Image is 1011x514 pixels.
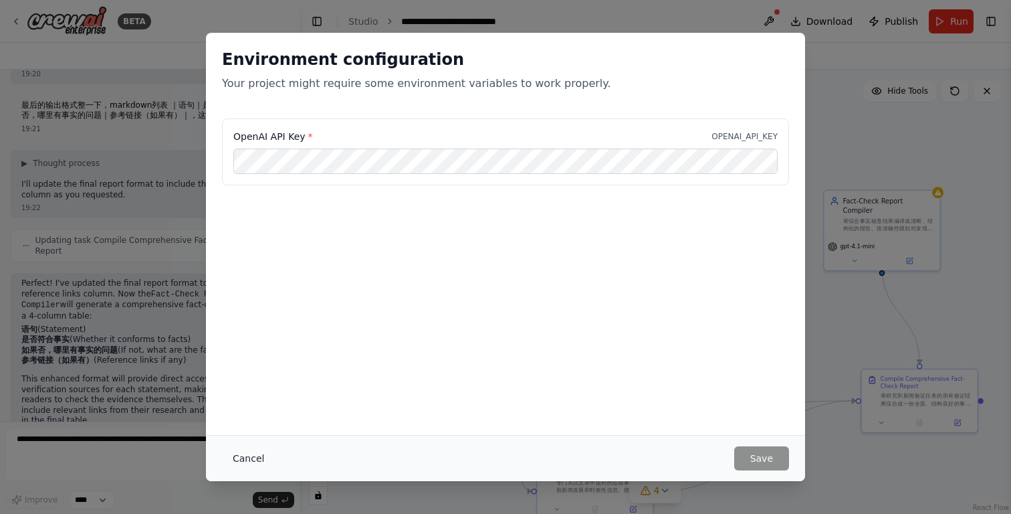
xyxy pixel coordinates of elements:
[233,130,313,143] label: OpenAI API Key
[711,131,778,142] p: OPENAI_API_KEY
[222,49,789,70] h2: Environment configuration
[222,76,789,92] p: Your project might require some environment variables to work properly.
[222,446,275,470] button: Cancel
[734,446,789,470] button: Save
